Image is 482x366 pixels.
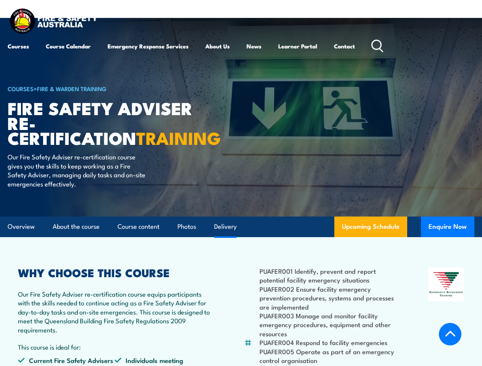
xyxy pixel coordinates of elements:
[8,84,196,93] h6: >
[118,217,160,237] a: Course content
[260,338,396,347] li: PUAFER004 Respond to facility emergencies
[8,100,196,145] h1: Fire Safety Adviser Re-certification
[334,37,355,55] a: Contact
[421,217,474,237] button: Enquire Now
[334,217,407,237] a: Upcoming Schedule
[37,84,106,93] a: Fire & Warden Training
[8,152,147,188] p: Our Fire Safety Adviser re-certification course gives you the skills to keep working as a Fire Sa...
[8,84,34,93] a: COURSES
[136,124,221,151] strong: TRAINING
[260,347,396,365] li: PUAFER005 Operate as part of an emergency control organisation
[18,289,211,334] p: Our Fire Safety Adviser re-certification course equips participants with the skills needed to con...
[8,217,35,237] a: Overview
[108,37,189,55] a: Emergency Response Services
[8,37,29,55] a: Courses
[53,217,100,237] a: About the course
[247,37,261,55] a: News
[18,267,211,277] h2: WHY CHOOSE THIS COURSE
[205,37,230,55] a: About Us
[18,342,211,351] p: This course is ideal for:
[260,284,396,311] li: PUAFER002 Ensure facility emergency prevention procedures, systems and processes are implemented
[177,217,196,237] a: Photos
[260,311,396,338] li: PUAFER003 Manage and monitor facility emergency procedures, equipment and other resources
[46,37,91,55] a: Course Calendar
[428,267,464,301] img: Nationally Recognised Training logo.
[214,217,237,237] a: Delivery
[278,37,317,55] a: Learner Portal
[260,266,396,284] li: PUAFER001 Identify, prevent and report potential facility emergency situations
